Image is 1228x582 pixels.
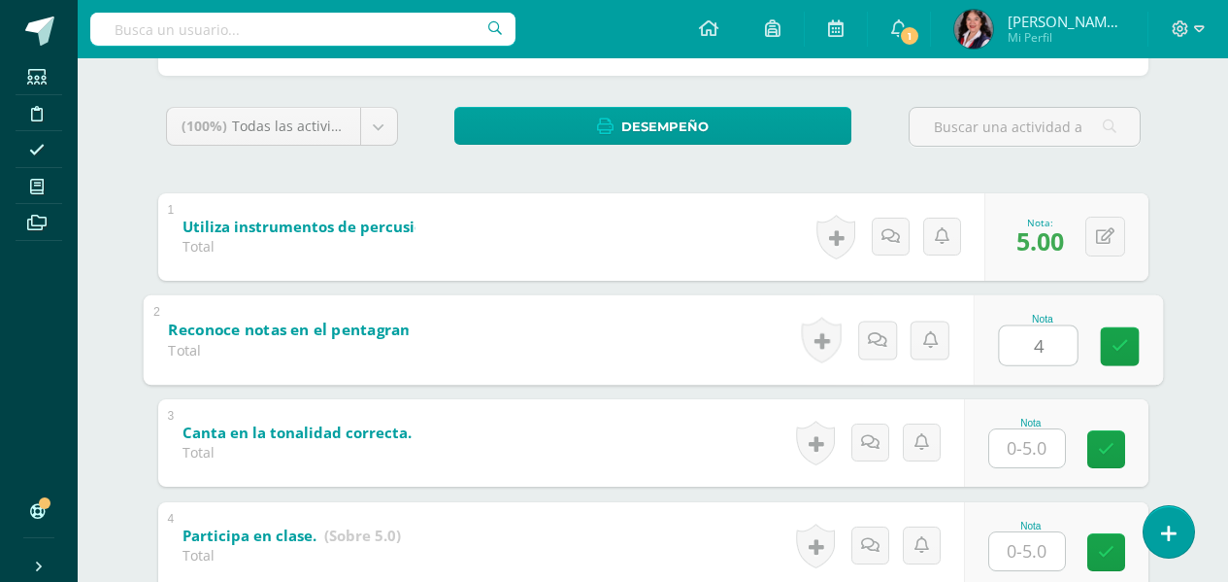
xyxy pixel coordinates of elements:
[899,25,920,47] span: 1
[999,325,1077,364] input: 0-5.0
[324,526,401,545] strong: (Sobre 5.0)
[183,443,415,462] div: Total
[454,107,851,145] a: Desempeño
[168,319,424,339] b: Reconoce notas en el pentagrama
[232,117,473,135] span: Todas las actividades de esta unidad
[954,10,993,49] img: 6266c091eaef7c21b1e3e87b6cf20875.png
[183,526,316,545] b: Participa en clase.
[989,532,1065,570] input: 0-5.0
[910,108,1140,146] input: Buscar una actividad aquí...
[183,423,412,442] b: Canta en la tonalidad correcta.
[1016,224,1064,257] span: 5.00
[988,521,1074,531] div: Nota
[167,108,397,145] a: (100%)Todas las actividades de esta unidad
[621,109,709,145] span: Desempeño
[90,13,515,46] input: Busca un usuario...
[1016,216,1064,229] div: Nota:
[1008,12,1124,31] span: [PERSON_NAME] [GEOGRAPHIC_DATA]
[183,217,433,236] b: Utiliza instrumentos de percusión
[183,418,496,449] a: Canta en la tonalidad correcta.
[998,314,1086,325] div: Nota
[989,429,1065,467] input: 0-5.0
[183,237,415,256] div: Total
[168,340,408,359] div: Total
[1008,29,1124,46] span: Mi Perfil
[182,117,227,135] span: (100%)
[183,521,401,552] a: Participa en clase. (Sobre 5.0)
[168,314,511,345] a: Reconoce notas en el pentagrama
[183,212,517,243] a: Utiliza instrumentos de percusión
[183,546,401,565] div: Total
[988,418,1074,428] div: Nota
